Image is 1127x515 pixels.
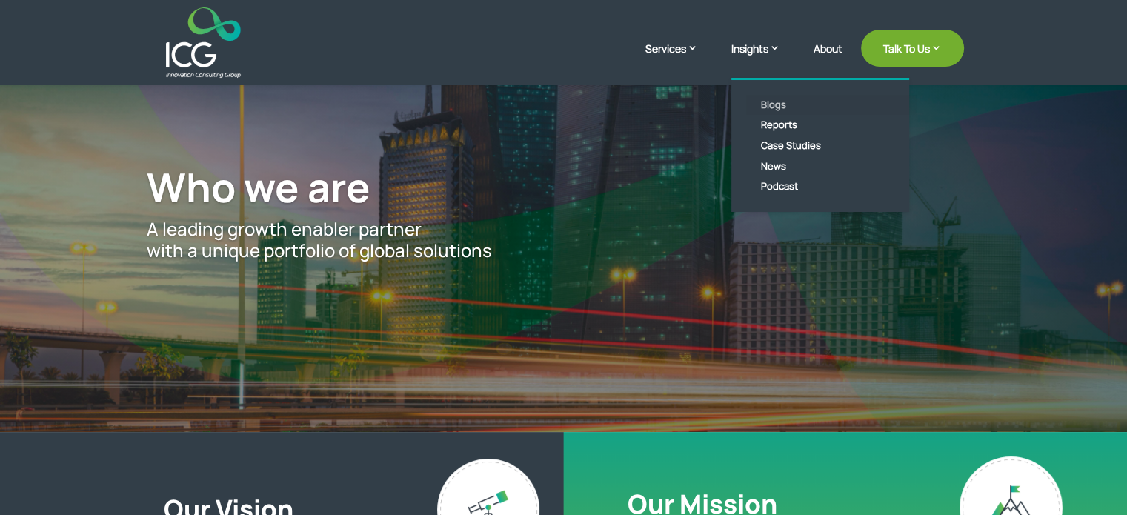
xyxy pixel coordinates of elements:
a: News [746,156,917,177]
p: A leading growth enabler partner with a unique portfolio of global solutions [147,219,980,262]
iframe: Chat Widget [880,355,1127,515]
a: Podcast [746,176,917,197]
a: Reports [746,115,917,136]
a: About [814,43,842,78]
a: Talk To Us [861,30,964,67]
a: Case Studies [746,136,917,156]
a: Blogs [746,95,917,116]
a: Services [645,41,713,78]
img: ICG [166,7,241,78]
span: Who we are [147,159,370,214]
a: Insights [731,41,795,78]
